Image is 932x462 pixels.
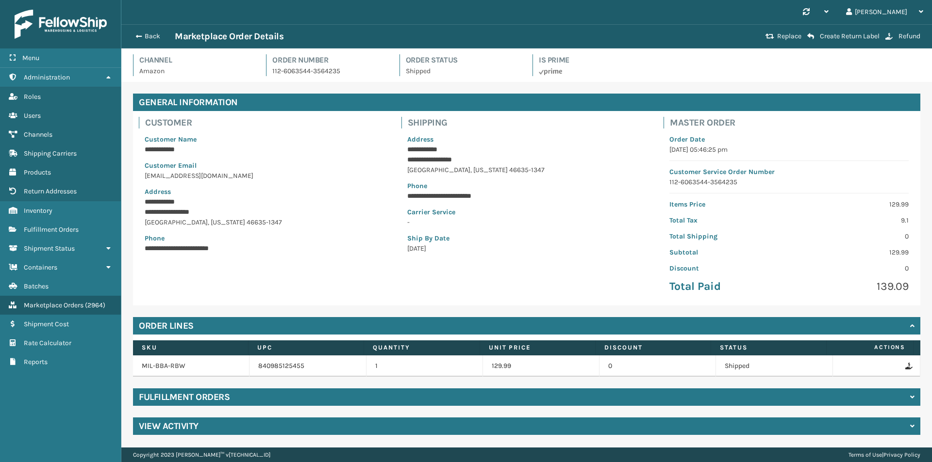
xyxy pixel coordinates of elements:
[669,247,783,257] p: Subtotal
[670,117,915,128] h4: Master Order
[885,33,893,40] i: Refund
[24,225,79,234] span: Fulfillment Orders
[766,33,774,40] i: Replace
[716,355,832,377] td: Shipped
[905,363,911,369] i: Refund Order Line
[407,165,647,175] p: [GEOGRAPHIC_DATA] , [US_STATE] 46635-1347
[804,32,882,41] button: Create Return Label
[175,31,283,42] h3: Marketplace Order Details
[24,339,71,347] span: Rate Calculator
[24,207,52,215] span: Inventory
[406,54,521,66] h4: Order Status
[139,320,194,332] h4: Order Lines
[145,217,384,227] p: [GEOGRAPHIC_DATA] , [US_STATE] 46635-1347
[145,134,384,144] p: Customer Name
[139,391,230,403] h4: Fulfillment Orders
[24,168,51,176] span: Products
[599,355,716,377] td: 0
[145,160,384,171] p: Customer Email
[24,93,41,101] span: Roles
[406,66,521,76] p: Shipped
[669,134,909,144] p: Order Date
[407,243,647,254] p: [DATE]
[407,217,647,227] p: -
[272,54,387,66] h4: Order Number
[795,279,909,294] p: 139.09
[139,66,254,76] p: Amazon
[883,451,920,458] a: Privacy Policy
[250,355,366,377] td: 840985125455
[366,355,483,377] td: 1
[830,339,911,355] span: Actions
[139,420,199,432] h4: View Activity
[139,54,254,66] h4: Channel
[882,32,923,41] button: Refund
[795,215,909,225] p: 9.1
[24,149,77,158] span: Shipping Carriers
[763,32,804,41] button: Replace
[489,343,586,352] label: Unit Price
[407,135,433,143] span: Address
[669,263,783,273] p: Discount
[795,231,909,241] p: 0
[849,451,882,458] a: Terms of Use
[795,263,909,273] p: 0
[669,144,909,155] p: [DATE] 05:46:25 pm
[142,362,185,370] a: MIL-BBA-RBW
[807,32,814,40] i: Create Return Label
[272,66,387,76] p: 112-6063544-3564235
[24,301,83,309] span: Marketplace Orders
[145,233,384,243] p: Phone
[669,199,783,209] p: Items Price
[145,188,171,196] span: Address
[795,247,909,257] p: 129.99
[669,231,783,241] p: Total Shipping
[24,282,49,290] span: Batches
[407,207,647,217] p: Carrier Service
[145,117,390,128] h4: Customer
[669,177,909,187] p: 112-6063544-3564235
[24,320,69,328] span: Shipment Cost
[257,343,355,352] label: UPC
[373,343,470,352] label: Quantity
[669,279,783,294] p: Total Paid
[130,32,175,41] button: Back
[133,94,920,111] h4: General Information
[133,447,270,462] p: Copyright 2023 [PERSON_NAME]™ v [TECHNICAL_ID]
[669,167,909,177] p: Customer Service Order Number
[85,301,105,309] span: ( 2964 )
[24,244,75,253] span: Shipment Status
[720,343,817,352] label: Status
[15,10,107,39] img: logo
[22,54,39,62] span: Menu
[24,112,41,120] span: Users
[24,263,57,271] span: Containers
[795,199,909,209] p: 129.99
[669,215,783,225] p: Total Tax
[24,358,48,366] span: Reports
[24,130,52,139] span: Channels
[849,447,920,462] div: |
[408,117,652,128] h4: Shipping
[604,343,702,352] label: Discount
[539,54,654,66] h4: Is Prime
[145,171,384,181] p: [EMAIL_ADDRESS][DOMAIN_NAME]
[483,355,599,377] td: 129.99
[407,233,647,243] p: Ship By Date
[24,73,70,81] span: Administration
[407,181,647,191] p: Phone
[24,187,77,195] span: Return Addresses
[142,343,239,352] label: SKU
